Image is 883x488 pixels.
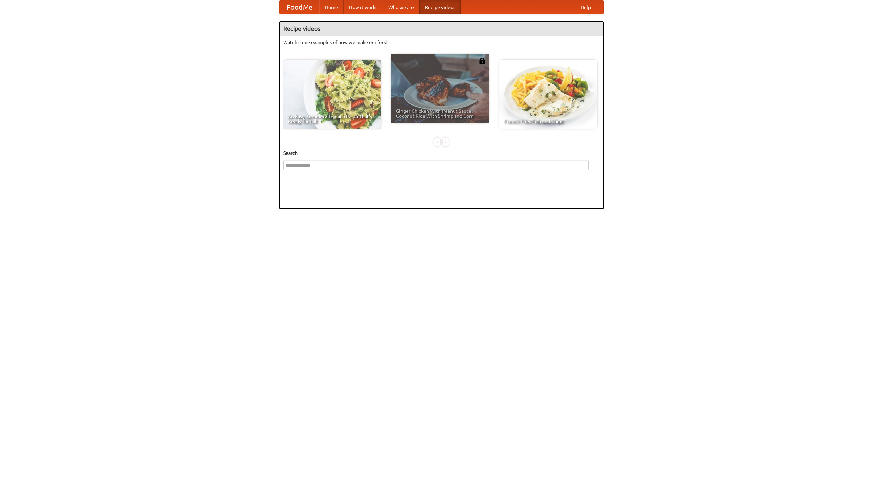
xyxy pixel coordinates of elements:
[443,138,449,146] div: »
[383,0,419,14] a: Who we are
[288,114,376,124] span: An Easy, Summery Tomato Pasta That's Ready for Fall
[419,0,461,14] a: Recipe videos
[280,22,603,36] h4: Recipe videos
[344,0,383,14] a: How it works
[479,58,486,64] img: 483408.png
[283,150,600,157] h5: Search
[283,60,381,129] a: An Easy, Summery Tomato Pasta That's Ready for Fall
[280,0,319,14] a: FoodMe
[434,138,440,146] div: «
[575,0,596,14] a: Help
[319,0,344,14] a: Home
[499,60,597,129] a: French Fries Fish and Chips
[504,119,593,124] span: French Fries Fish and Chips
[283,39,600,46] p: Watch some examples of how we make our food!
